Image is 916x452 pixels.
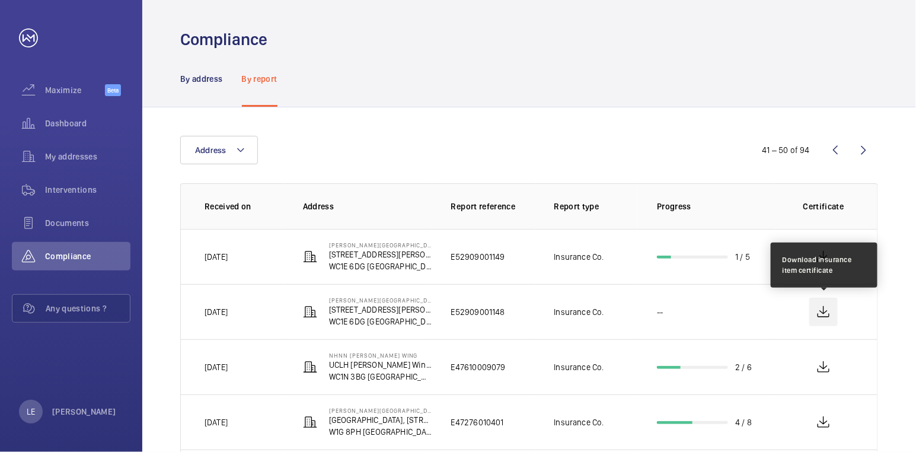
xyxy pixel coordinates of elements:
[329,260,432,272] p: WC1E 6DG [GEOGRAPHIC_DATA]
[451,416,504,428] p: E47276010401
[303,200,432,212] p: Address
[329,359,432,371] p: UCLH [PERSON_NAME] Wing, [STREET_ADDRESS],
[451,361,506,373] p: E47610009079
[45,117,130,129] span: Dashboard
[793,200,854,212] p: Certificate
[52,406,116,418] p: [PERSON_NAME]
[195,145,226,155] span: Address
[329,297,432,304] p: [PERSON_NAME][GEOGRAPHIC_DATA] ([GEOGRAPHIC_DATA])
[329,241,432,249] p: [PERSON_NAME][GEOGRAPHIC_DATA] ([GEOGRAPHIC_DATA])
[205,200,284,212] p: Received on
[554,361,604,373] p: Insurance Co.
[45,217,130,229] span: Documents
[205,306,228,318] p: [DATE]
[180,28,267,50] h1: Compliance
[27,406,35,418] p: LE
[554,251,604,263] p: Insurance Co.
[657,306,663,318] p: --
[45,250,130,262] span: Compliance
[329,352,432,359] p: NHNN [PERSON_NAME] Wing
[735,416,752,428] p: 4 / 8
[105,84,121,96] span: Beta
[554,200,639,212] p: Report type
[451,306,505,318] p: E52909001148
[46,303,130,314] span: Any questions ?
[45,84,105,96] span: Maximize
[180,136,258,164] button: Address
[205,251,228,263] p: [DATE]
[735,251,750,263] p: 1 / 5
[329,316,432,327] p: WC1E 6DG [GEOGRAPHIC_DATA]
[329,371,432,383] p: WC1N 3BG [GEOGRAPHIC_DATA]
[329,426,432,438] p: W1G 8PH [GEOGRAPHIC_DATA]
[554,416,604,428] p: Insurance Co.
[735,361,752,373] p: 2 / 6
[242,73,277,85] p: By report
[329,414,432,426] p: [GEOGRAPHIC_DATA], [STREET_ADDRESS][PERSON_NAME],
[329,249,432,260] p: [STREET_ADDRESS][PERSON_NAME]
[554,306,604,318] p: Insurance Co.
[180,73,223,85] p: By address
[451,200,535,212] p: Report reference
[783,254,866,276] div: Download insurance item certificate
[762,144,810,156] div: 41 – 50 of 94
[329,407,432,414] p: [PERSON_NAME][GEOGRAPHIC_DATA]
[657,200,774,212] p: Progress
[205,361,228,373] p: [DATE]
[45,184,130,196] span: Interventions
[329,304,432,316] p: [STREET_ADDRESS][PERSON_NAME]
[451,251,505,263] p: E52909001149
[205,416,228,428] p: [DATE]
[45,151,130,163] span: My addresses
